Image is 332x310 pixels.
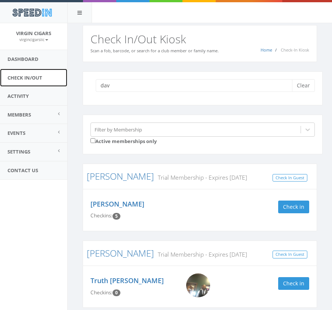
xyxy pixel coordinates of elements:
span: Contact Us [7,167,38,174]
span: Checkins: [90,289,113,296]
a: [PERSON_NAME] [87,247,154,259]
a: Truth [PERSON_NAME] [90,276,164,285]
span: Virgin Cigars [16,30,51,37]
span: Check-In Kiosk [281,47,309,53]
small: Trial Membership - Expires [DATE] [154,250,247,258]
a: [PERSON_NAME] [87,170,154,182]
button: Check in [278,277,309,290]
a: Check In Guest [273,174,307,182]
a: [PERSON_NAME] [90,199,144,208]
a: virgincigarsllc [19,36,48,43]
a: Check In Guest [273,251,307,258]
small: Scan a fob, barcode, or search for a club member or family name. [90,48,219,53]
input: Active memberships only [90,138,95,143]
span: Members [7,111,31,118]
div: Filter by Membership [95,126,142,133]
small: virgincigarsllc [19,37,48,42]
span: Checkins: [90,212,113,219]
span: Checkin count [113,289,120,296]
button: Check in [278,201,309,213]
a: Home [261,47,272,53]
span: Events [7,130,25,136]
label: Active memberships only [90,137,157,145]
span: Checkin count [113,213,120,220]
input: Search a name to check in [96,79,298,92]
img: speedin_logo.png [9,6,55,19]
span: Settings [7,148,30,155]
img: Truth_McDavid.png [186,273,210,297]
button: Clear [292,79,315,92]
small: Trial Membership - Expires [DATE] [154,173,247,182]
h2: Check In/Out Kiosk [90,33,309,45]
